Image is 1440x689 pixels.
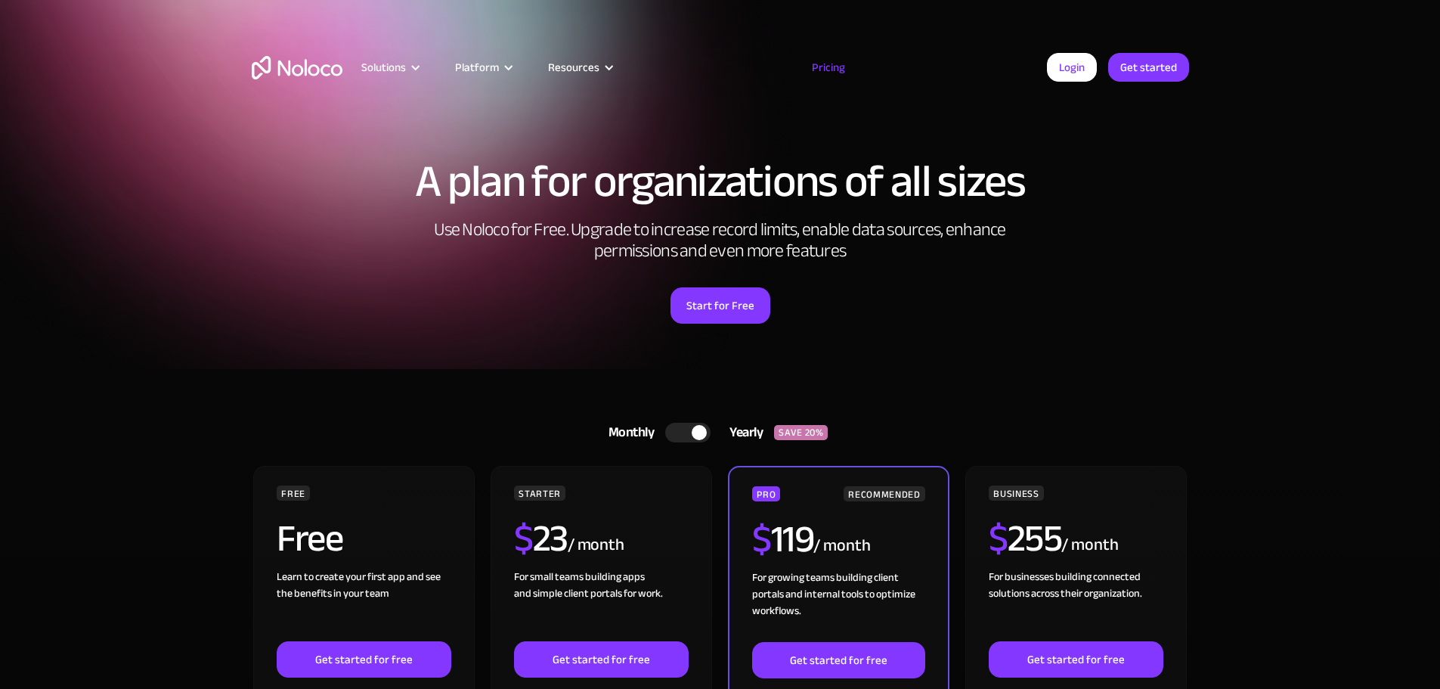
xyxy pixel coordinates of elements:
[514,520,568,557] h2: 23
[813,534,870,558] div: / month
[1061,533,1118,557] div: / month
[436,57,529,77] div: Platform
[252,56,342,79] a: home
[752,642,924,678] a: Get started for free
[989,641,1163,678] a: Get started for free
[1047,53,1097,82] a: Login
[752,486,780,501] div: PRO
[752,520,813,558] h2: 119
[711,421,774,444] div: Yearly
[361,57,406,77] div: Solutions
[514,486,565,501] div: STARTER
[418,219,1023,262] h2: Use Noloco for Free. Upgrade to increase record limits, enable data sources, enhance permissions ...
[793,57,864,77] a: Pricing
[277,486,310,501] div: FREE
[277,569,451,641] div: Learn to create your first app and see the benefits in your team ‍
[548,57,599,77] div: Resources
[568,533,624,557] div: / month
[989,503,1008,574] span: $
[529,57,630,77] div: Resources
[277,520,342,557] h2: Free
[455,57,499,77] div: Platform
[752,504,771,575] span: $
[514,641,688,678] a: Get started for free
[774,425,828,440] div: SAVE 20%
[670,287,770,324] a: Start for Free
[514,503,533,574] span: $
[752,570,924,642] div: For growing teams building client portals and internal tools to optimize workflows.
[590,421,666,444] div: Monthly
[989,520,1061,557] h2: 255
[277,641,451,678] a: Get started for free
[1108,53,1189,82] a: Get started
[514,569,688,641] div: For small teams building apps and simple client portals for work. ‍
[989,569,1163,641] div: For businesses building connected solutions across their organization. ‍
[342,57,436,77] div: Solutions
[989,486,1043,501] div: BUSINESS
[844,486,924,501] div: RECOMMENDED
[252,159,1189,204] h1: A plan for organizations of all sizes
